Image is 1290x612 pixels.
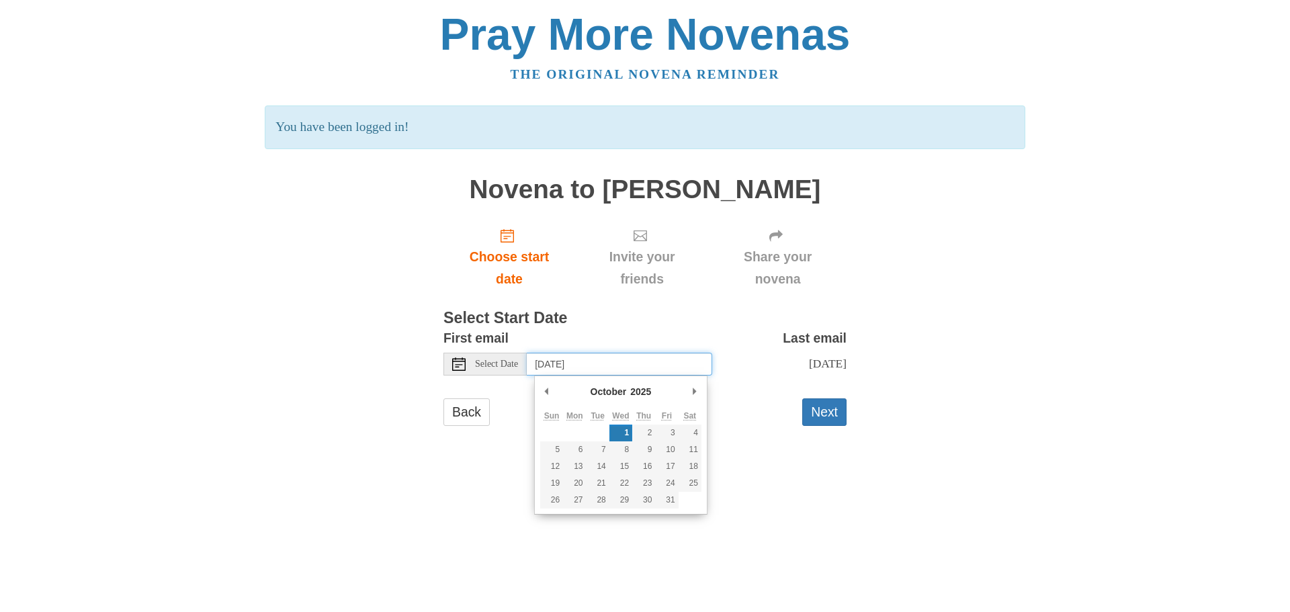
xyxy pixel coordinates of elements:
button: 22 [609,475,632,492]
button: 28 [587,492,609,509]
abbr: Sunday [544,411,560,421]
span: Invite your friends [589,246,695,290]
button: Next [802,398,847,426]
abbr: Thursday [636,411,651,421]
abbr: Monday [566,411,583,421]
button: 2 [632,425,655,441]
button: 26 [540,492,563,509]
button: 15 [609,458,632,475]
button: 3 [655,425,678,441]
button: 1 [609,425,632,441]
button: 30 [632,492,655,509]
button: 7 [587,441,609,458]
button: Previous Month [540,382,554,402]
button: 11 [679,441,701,458]
abbr: Wednesday [612,411,629,421]
button: 10 [655,441,678,458]
abbr: Saturday [683,411,696,421]
button: 18 [679,458,701,475]
h1: Novena to [PERSON_NAME] [443,175,847,204]
button: 9 [632,441,655,458]
button: 4 [679,425,701,441]
a: Back [443,398,490,426]
button: 25 [679,475,701,492]
button: 17 [655,458,678,475]
label: Last email [783,327,847,349]
div: 2025 [628,382,653,402]
button: Next Month [688,382,701,402]
button: 31 [655,492,678,509]
button: 23 [632,475,655,492]
div: Click "Next" to confirm your start date first. [575,217,709,297]
h3: Select Start Date [443,310,847,327]
p: You have been logged in! [265,105,1025,149]
button: 20 [563,475,586,492]
button: 12 [540,458,563,475]
a: Choose start date [443,217,575,297]
button: 16 [632,458,655,475]
span: [DATE] [809,357,847,370]
a: The original novena reminder [511,67,780,81]
div: October [589,382,629,402]
button: 29 [609,492,632,509]
span: Choose start date [457,246,562,290]
button: 21 [587,475,609,492]
input: Use the arrow keys to pick a date [527,353,712,376]
span: Share your novena [722,246,833,290]
span: Select Date [475,359,518,369]
button: 5 [540,441,563,458]
button: 13 [563,458,586,475]
button: 14 [587,458,609,475]
abbr: Friday [662,411,672,421]
button: 19 [540,475,563,492]
div: Click "Next" to confirm your start date first. [709,217,847,297]
button: 24 [655,475,678,492]
button: 27 [563,492,586,509]
button: 6 [563,441,586,458]
a: Pray More Novenas [440,9,851,59]
label: First email [443,327,509,349]
button: 8 [609,441,632,458]
abbr: Tuesday [591,411,604,421]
